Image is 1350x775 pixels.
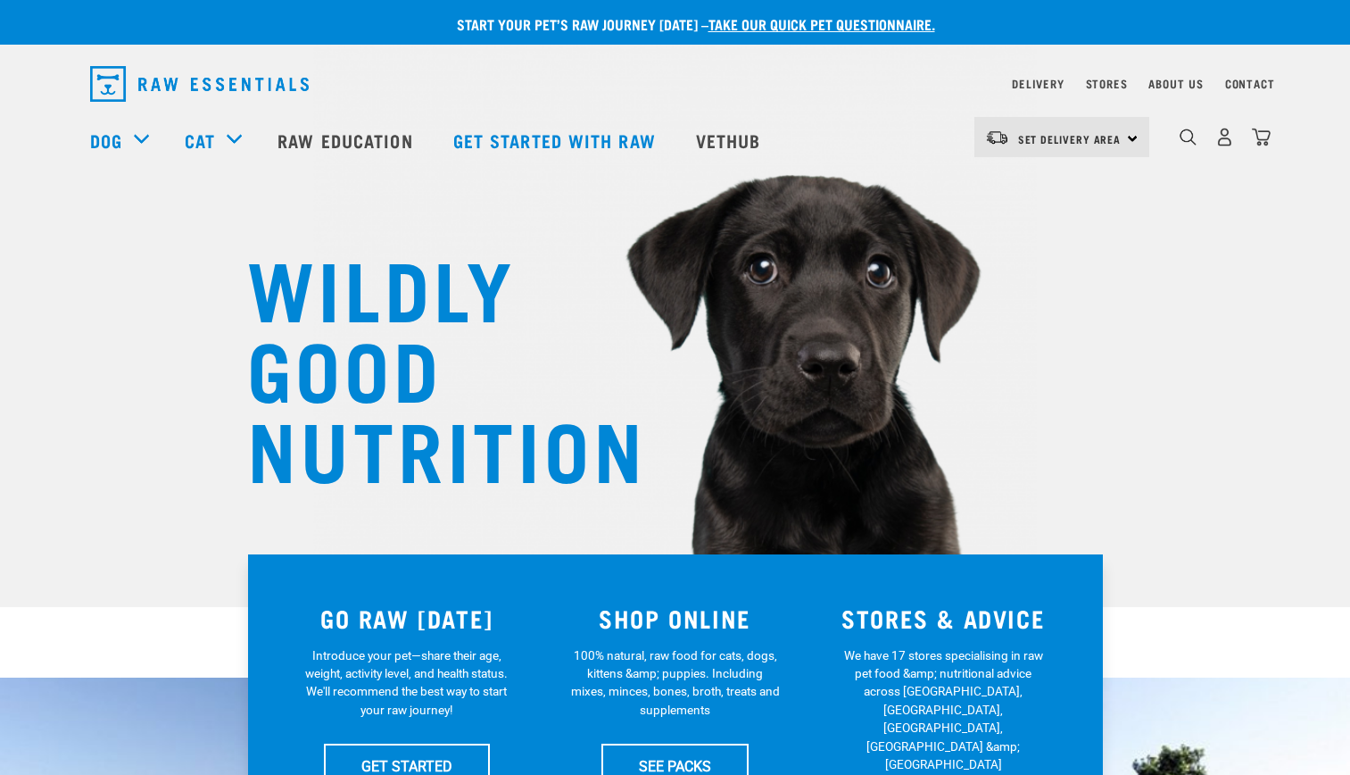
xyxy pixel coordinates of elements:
[1012,80,1064,87] a: Delivery
[985,129,1009,146] img: van-moving.png
[76,59,1275,109] nav: dropdown navigation
[678,104,783,176] a: Vethub
[1252,128,1271,146] img: home-icon@2x.png
[302,646,511,720] p: Introduce your pet—share their age, weight, activity level, and health status. We'll recommend th...
[708,20,935,28] a: take our quick pet questionnaire.
[247,246,604,487] h1: WILDLY GOOD NUTRITION
[551,604,799,632] h3: SHOP ONLINE
[1086,80,1128,87] a: Stores
[1215,128,1234,146] img: user.png
[435,104,678,176] a: Get started with Raw
[1018,136,1122,142] span: Set Delivery Area
[820,604,1067,632] h3: STORES & ADVICE
[839,646,1048,774] p: We have 17 stores specialising in raw pet food &amp; nutritional advice across [GEOGRAPHIC_DATA],...
[570,646,780,720] p: 100% natural, raw food for cats, dogs, kittens &amp; puppies. Including mixes, minces, bones, bro...
[185,127,215,154] a: Cat
[1180,129,1197,146] img: home-icon-1@2x.png
[90,127,122,154] a: Dog
[90,66,309,102] img: Raw Essentials Logo
[1225,80,1275,87] a: Contact
[284,604,531,632] h3: GO RAW [DATE]
[260,104,435,176] a: Raw Education
[1148,80,1203,87] a: About Us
